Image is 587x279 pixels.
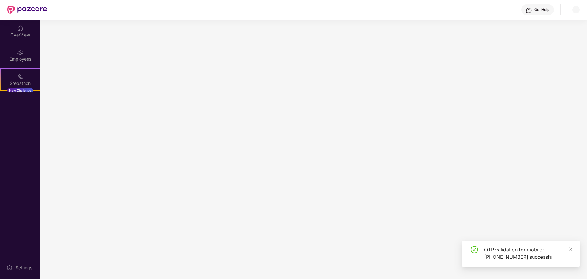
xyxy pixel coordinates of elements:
[14,265,34,271] div: Settings
[6,265,13,271] img: svg+xml;base64,PHN2ZyBpZD0iU2V0dGluZy0yMHgyMCIgeG1sbnM9Imh0dHA6Ly93d3cudzMub3JnLzIwMDAvc3ZnIiB3aW...
[17,25,23,31] img: svg+xml;base64,PHN2ZyBpZD0iSG9tZSIgeG1sbnM9Imh0dHA6Ly93d3cudzMub3JnLzIwMDAvc3ZnIiB3aWR0aD0iMjAiIG...
[471,246,478,253] span: check-circle
[7,88,33,93] div: New Challenge
[17,49,23,55] img: svg+xml;base64,PHN2ZyBpZD0iRW1wbG95ZWVzIiB4bWxucz0iaHR0cDovL3d3dy53My5vcmcvMjAwMC9zdmciIHdpZHRoPS...
[534,7,549,12] div: Get Help
[569,247,573,251] span: close
[1,80,40,86] div: Stepathon
[484,246,572,261] div: OTP validation for mobile: [PHONE_NUMBER] successful
[17,74,23,80] img: svg+xml;base64,PHN2ZyB4bWxucz0iaHR0cDovL3d3dy53My5vcmcvMjAwMC9zdmciIHdpZHRoPSIyMSIgaGVpZ2h0PSIyMC...
[7,6,47,14] img: New Pazcare Logo
[526,7,532,13] img: svg+xml;base64,PHN2ZyBpZD0iSGVscC0zMngzMiIgeG1sbnM9Imh0dHA6Ly93d3cudzMub3JnLzIwMDAvc3ZnIiB3aWR0aD...
[574,7,578,12] img: svg+xml;base64,PHN2ZyBpZD0iRHJvcGRvd24tMzJ4MzIiIHhtbG5zPSJodHRwOi8vd3d3LnczLm9yZy8yMDAwL3N2ZyIgd2...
